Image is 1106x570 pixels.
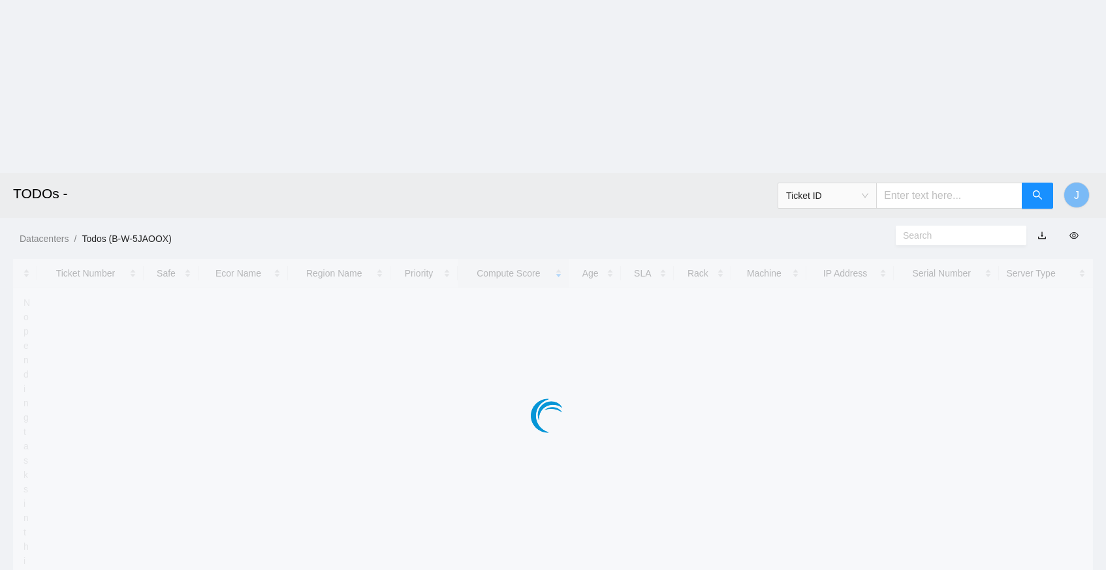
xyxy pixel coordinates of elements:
[1069,231,1079,240] span: eye
[1032,190,1043,202] span: search
[74,233,76,244] span: /
[1022,183,1053,209] button: search
[1074,187,1079,203] span: J
[1064,182,1090,208] button: J
[82,233,171,244] a: Todos (B-W-5JAOOX)
[786,186,868,205] span: Ticket ID
[903,228,1009,243] input: Search
[876,183,1022,209] input: Enter text here...
[13,173,769,215] h2: TODOs -
[1028,225,1056,246] button: download
[20,233,69,244] a: Datacenters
